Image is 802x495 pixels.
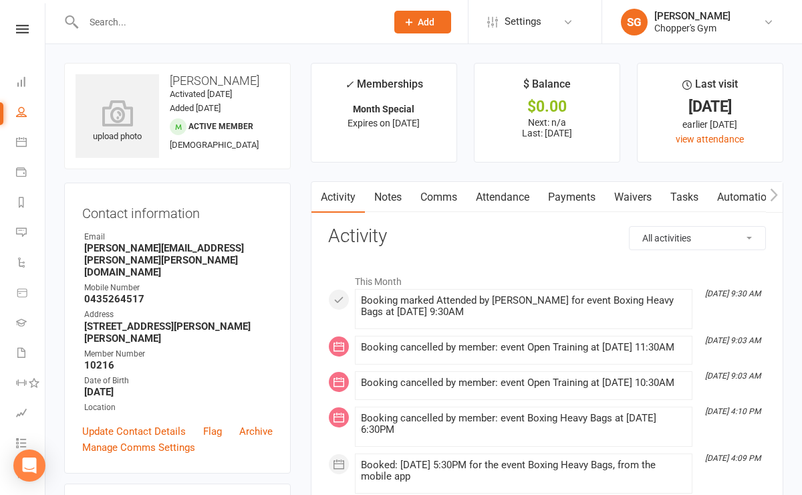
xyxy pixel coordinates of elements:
[418,17,434,27] span: Add
[239,423,273,439] a: Archive
[80,13,377,31] input: Search...
[328,226,766,247] h3: Activity
[82,201,273,221] h3: Contact information
[348,118,420,128] span: Expires on [DATE]
[682,76,738,100] div: Last visit
[84,293,273,305] strong: 0435264517
[84,242,273,278] strong: [PERSON_NAME][EMAIL_ADDRESS][PERSON_NAME][PERSON_NAME][DOMAIN_NAME]
[16,128,46,159] a: Calendar
[650,100,771,114] div: [DATE]
[16,68,46,98] a: Dashboard
[84,359,273,371] strong: 10216
[16,159,46,189] a: Payments
[621,9,648,35] div: SG
[676,134,744,144] a: view attendance
[345,78,354,91] i: ✓
[84,308,273,321] div: Address
[16,189,46,219] a: Reports
[84,401,273,414] div: Location
[705,407,761,416] i: [DATE] 4:10 PM
[16,279,46,309] a: Product Sales
[76,74,279,88] h3: [PERSON_NAME]
[654,22,730,34] div: Chopper's Gym
[487,100,608,114] div: $0.00
[170,89,232,99] time: Activated [DATE]
[705,371,761,381] i: [DATE] 9:03 AM
[705,454,761,463] i: [DATE] 4:09 PM
[361,377,686,389] div: Booking cancelled by member: event Open Training at [DATE] 10:30AM
[487,117,608,138] p: Next: n/a Last: [DATE]
[361,460,686,482] div: Booked: [DATE] 5:30PM for the event Boxing Heavy Bags, from the mobile app
[84,231,273,243] div: Email
[188,122,253,131] span: Active member
[203,423,222,439] a: Flag
[311,182,365,213] a: Activity
[82,423,186,439] a: Update Contact Details
[361,342,686,353] div: Booking cancelled by member: event Open Training at [DATE] 11:30AM
[411,182,466,213] a: Comms
[16,98,46,128] a: People
[13,450,45,482] div: Open Intercom Messenger
[84,282,273,294] div: Mobile Number
[394,11,451,33] button: Add
[466,182,539,213] a: Attendance
[661,182,708,213] a: Tasks
[84,375,273,387] div: Date of Birth
[654,10,730,22] div: [PERSON_NAME]
[170,140,259,150] span: [DEMOGRAPHIC_DATA]
[361,295,686,318] div: Booking marked Attended by [PERSON_NAME] for event Boxing Heavy Bags at [DATE] 9:30AM
[705,289,761,298] i: [DATE] 9:30 AM
[523,76,571,100] div: $ Balance
[705,336,761,345] i: [DATE] 9:03 AM
[345,76,423,100] div: Memberships
[505,7,541,37] span: Settings
[353,104,414,114] strong: Month Special
[84,386,273,398] strong: [DATE]
[539,182,605,213] a: Payments
[16,399,46,429] a: Assessments
[170,103,221,113] time: Added [DATE]
[365,182,411,213] a: Notes
[82,439,195,456] a: Manage Comms Settings
[605,182,661,213] a: Waivers
[84,320,273,344] strong: [STREET_ADDRESS][PERSON_NAME][PERSON_NAME]
[76,100,159,144] div: upload photo
[708,182,787,213] a: Automations
[84,348,273,361] div: Member Number
[650,117,771,132] div: earlier [DATE]
[328,268,766,289] li: This Month
[361,413,686,435] div: Booking cancelled by member: event Boxing Heavy Bags at [DATE] 6:30PM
